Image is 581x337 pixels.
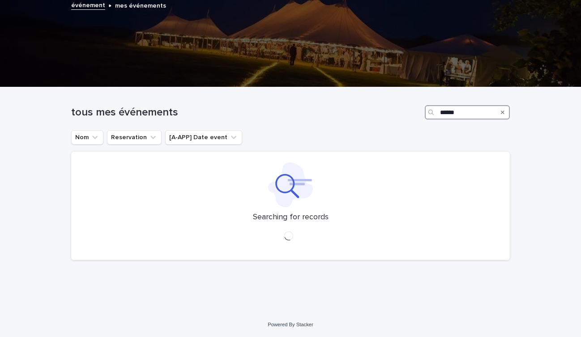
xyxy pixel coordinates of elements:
[165,130,242,145] button: [A-APP] Date event
[253,213,329,222] p: Searching for records
[107,130,162,145] button: Reservation
[71,106,421,119] h1: tous mes événements
[425,105,510,119] input: Search
[268,322,313,327] a: Powered By Stacker
[71,130,103,145] button: Nom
